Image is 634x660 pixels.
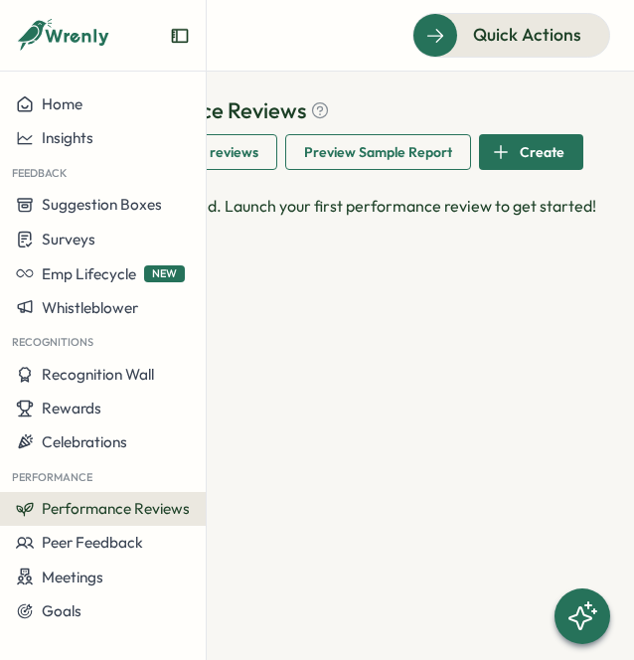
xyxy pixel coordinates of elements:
span: Home [42,94,82,113]
span: Performance Reviews [42,499,190,518]
button: Create [479,134,583,170]
span: Whistleblower [42,298,138,317]
h1: Performance Reviews [95,95,330,126]
button: Expand sidebar [170,26,190,46]
span: Emp Lifecycle [42,264,136,283]
span: Peer Feedback [42,533,143,552]
span: NEW [144,265,185,282]
span: Rewards [42,399,101,417]
span: Celebrations [42,432,127,451]
span: Surveys [42,230,95,248]
span: Meetings [42,568,103,586]
button: Quick Actions [412,13,610,57]
span: Preview Sample Report [304,135,452,169]
span: Recognition Wall [42,365,154,384]
p: No reviews found. Launch your first performance review to get started! [95,194,596,219]
span: Quick Actions [473,22,581,48]
button: Preview Sample Report [285,134,471,170]
span: Insights [42,128,93,147]
span: Goals [42,601,81,620]
span: Create [520,135,564,169]
span: Suggestion Boxes [42,195,162,214]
